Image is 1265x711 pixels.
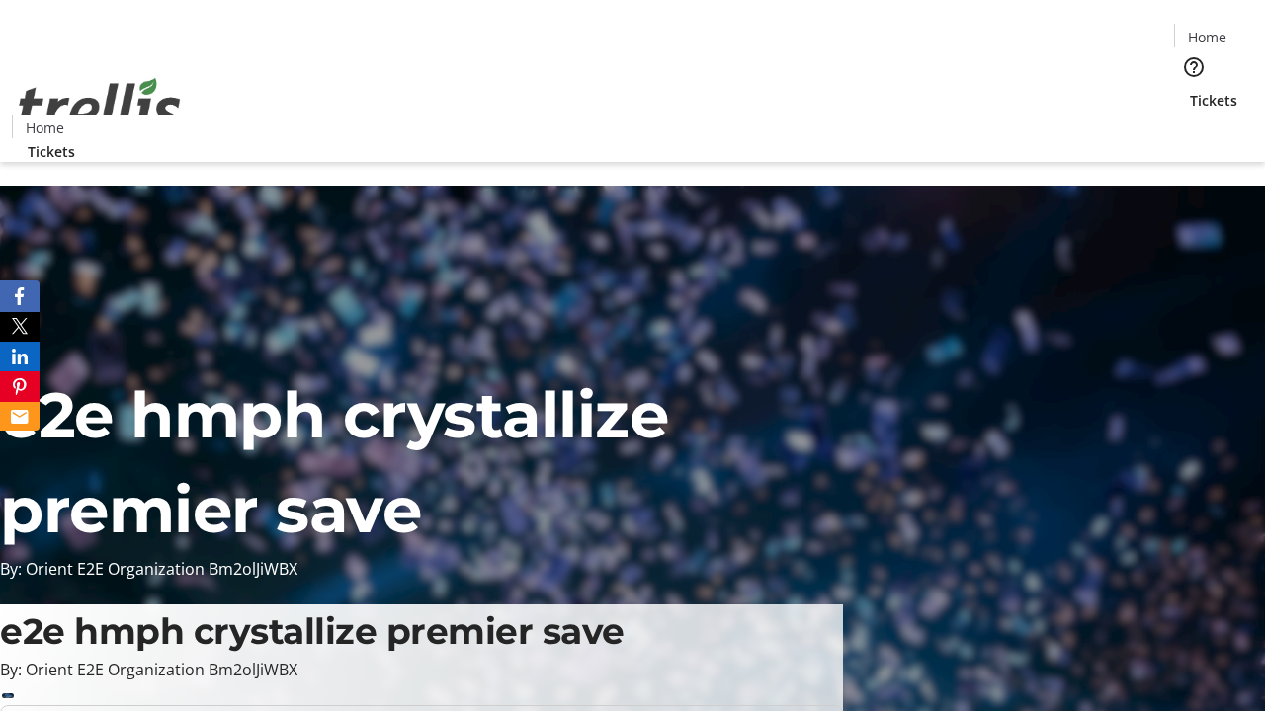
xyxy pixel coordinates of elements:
[1174,111,1214,150] button: Cart
[12,141,91,162] a: Tickets
[26,118,64,138] span: Home
[1174,47,1214,87] button: Help
[13,118,76,138] a: Home
[28,141,75,162] span: Tickets
[1175,27,1238,47] a: Home
[1188,27,1226,47] span: Home
[1174,90,1253,111] a: Tickets
[12,56,188,155] img: Orient E2E Organization Bm2olJiWBX's Logo
[1190,90,1237,111] span: Tickets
